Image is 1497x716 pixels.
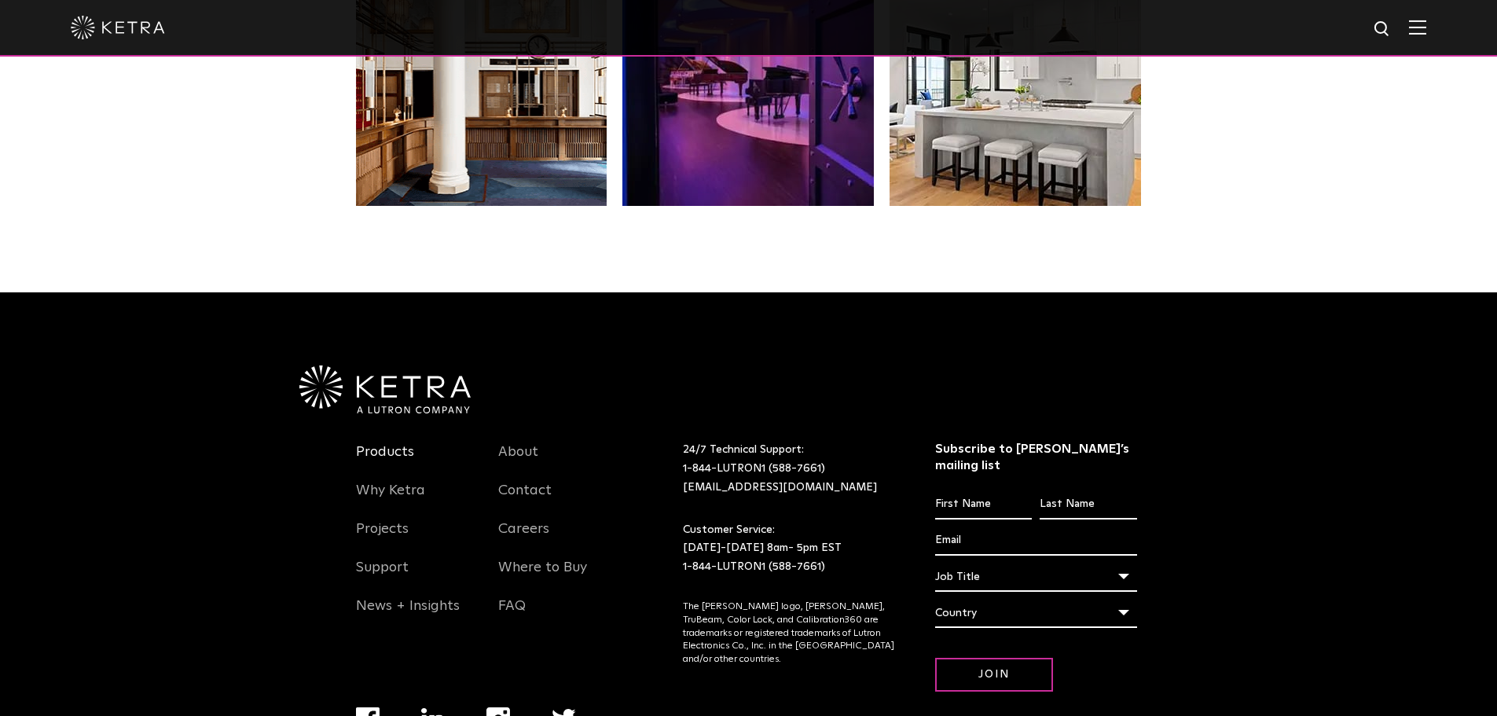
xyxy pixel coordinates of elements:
img: ketra-logo-2019-white [71,16,165,39]
a: [EMAIL_ADDRESS][DOMAIN_NAME] [683,482,877,493]
h3: Subscribe to [PERSON_NAME]’s mailing list [935,441,1137,474]
input: Last Name [1040,490,1136,520]
input: Email [935,526,1137,556]
a: Contact [498,482,552,518]
div: Job Title [935,562,1137,592]
a: FAQ [498,597,526,633]
a: News + Insights [356,597,460,633]
img: search icon [1373,20,1392,39]
a: Projects [356,520,409,556]
a: 1-844-LUTRON1 (588-7661) [683,463,825,474]
a: Why Ketra [356,482,425,518]
input: First Name [935,490,1032,520]
a: Where to Buy [498,559,587,595]
a: About [498,443,538,479]
p: 24/7 Technical Support: [683,441,896,497]
a: Products [356,443,414,479]
p: The [PERSON_NAME] logo, [PERSON_NAME], TruBeam, Color Lock, and Calibration360 are trademarks or ... [683,600,896,666]
img: Ketra-aLutronCo_White_RGB [299,365,471,414]
a: 1-844-LUTRON1 (588-7661) [683,561,825,572]
div: Navigation Menu [356,441,475,633]
div: Country [935,598,1137,628]
img: Hamburger%20Nav.svg [1409,20,1426,35]
a: Careers [498,520,549,556]
div: Navigation Menu [498,441,618,633]
p: Customer Service: [DATE]-[DATE] 8am- 5pm EST [683,521,896,577]
a: Support [356,559,409,595]
input: Join [935,658,1053,692]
